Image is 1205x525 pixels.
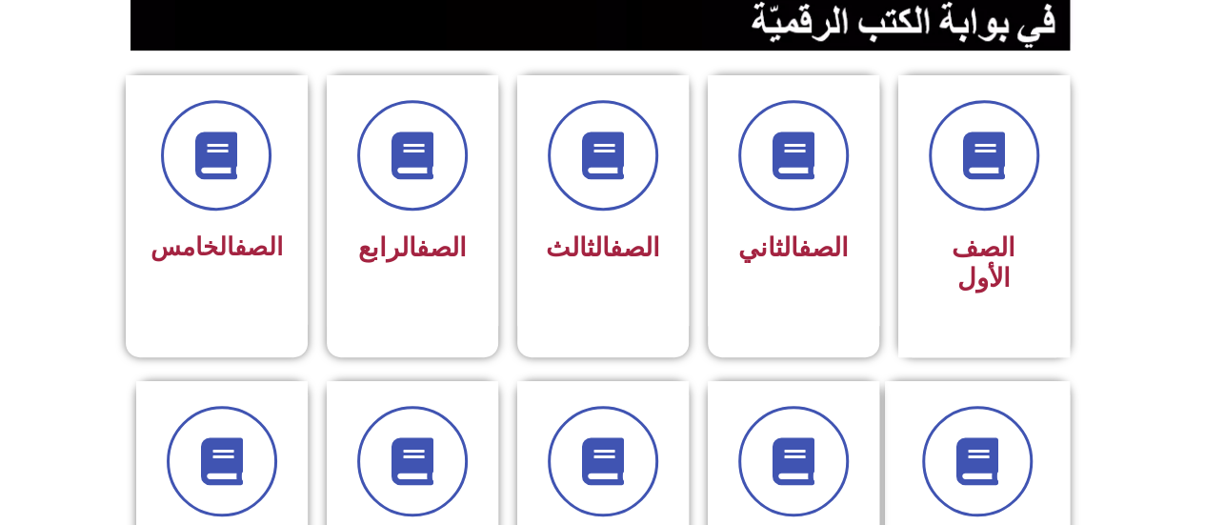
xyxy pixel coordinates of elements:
span: الخامس [151,232,283,261]
span: الثاني [738,232,849,263]
a: الصف [416,232,467,263]
a: الصف [798,232,849,263]
span: الثالث [546,232,660,263]
span: الصف الأول [952,232,1015,293]
a: الصف [234,232,283,261]
span: الرابع [358,232,467,263]
a: الصف [610,232,660,263]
